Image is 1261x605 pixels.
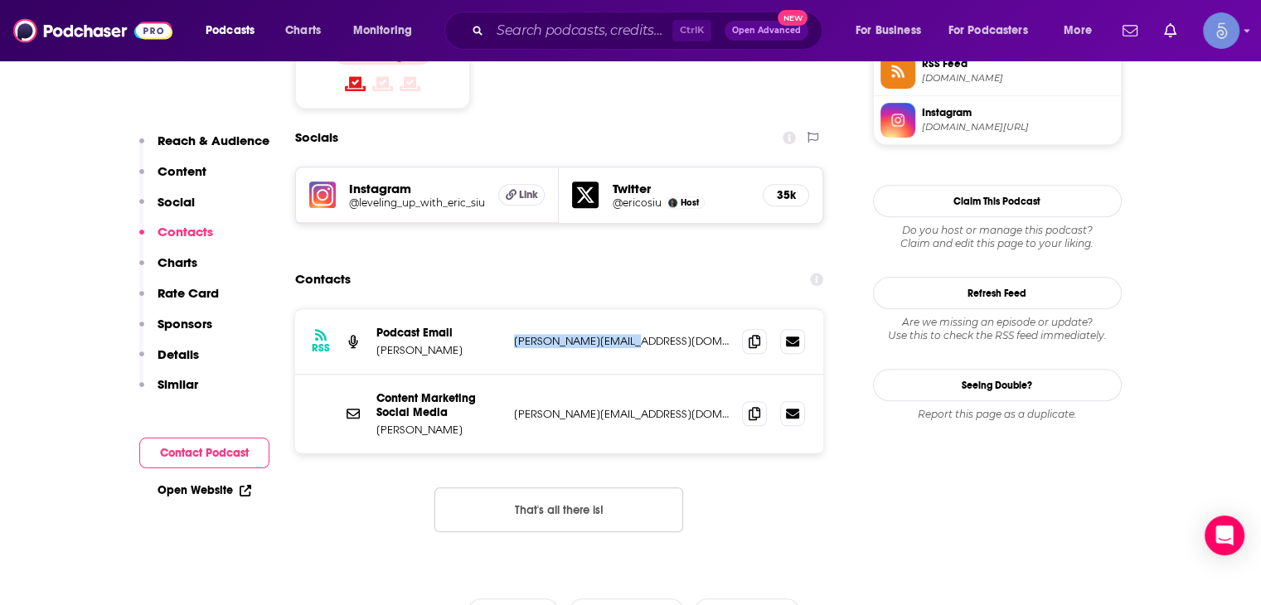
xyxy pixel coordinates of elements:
[873,277,1122,309] button: Refresh Feed
[873,185,1122,217] button: Claim This Podcast
[158,224,213,240] p: Contacts
[873,316,1122,342] div: Are we missing an episode or update? Use this to check the RSS feed immediately.
[519,188,538,201] span: Link
[139,285,219,316] button: Rate Card
[490,17,672,44] input: Search podcasts, credits, & more...
[309,181,336,208] img: iconImage
[725,21,808,41] button: Open AdvancedNew
[1203,12,1239,49] img: User Profile
[349,181,486,196] h5: Instagram
[158,285,219,301] p: Rate Card
[732,27,801,35] span: Open Advanced
[514,407,730,421] p: [PERSON_NAME][EMAIL_ADDRESS][DOMAIN_NAME]
[922,121,1114,133] span: instagram.com/leveling_up_with_eric_siu
[880,54,1114,89] a: RSS Feed[DOMAIN_NAME]
[1052,17,1113,44] button: open menu
[873,224,1122,250] div: Claim and edit this page to your liking.
[938,17,1052,44] button: open menu
[342,17,434,44] button: open menu
[612,181,749,196] h5: Twitter
[376,326,501,340] p: Podcast Email
[498,184,545,206] a: Link
[139,346,199,377] button: Details
[778,10,808,26] span: New
[922,105,1114,120] span: Instagram
[376,391,501,419] p: Content Marketing Social Media
[514,334,730,348] p: [PERSON_NAME][EMAIL_ADDRESS][DOMAIN_NAME]
[295,122,338,153] h2: Socials
[844,17,942,44] button: open menu
[139,133,269,163] button: Reach & Audience
[1205,515,1244,555] div: Open Intercom Messenger
[376,423,501,437] p: [PERSON_NAME]
[139,316,212,346] button: Sponsors
[672,20,711,41] span: Ctrl K
[612,196,661,209] a: @ericosiu
[139,194,195,225] button: Social
[777,188,795,202] h5: 35k
[376,343,501,357] p: [PERSON_NAME]
[285,19,321,42] span: Charts
[158,483,251,497] a: Open Website
[873,369,1122,401] a: Seeing Double?
[158,133,269,148] p: Reach & Audience
[1116,17,1144,45] a: Show notifications dropdown
[139,438,269,468] button: Contact Podcast
[922,72,1114,85] span: feeds.megaphone.fm
[13,15,172,46] img: Podchaser - Follow, Share and Rate Podcasts
[158,376,198,392] p: Similar
[668,198,677,207] img: Eric Siu
[922,56,1114,71] span: RSS Feed
[1203,12,1239,49] button: Show profile menu
[274,17,331,44] a: Charts
[873,408,1122,421] div: Report this page as a duplicate.
[139,254,197,285] button: Charts
[948,19,1028,42] span: For Podcasters
[139,224,213,254] button: Contacts
[1203,12,1239,49] span: Logged in as Spiral5-G1
[873,224,1122,237] span: Do you host or manage this podcast?
[206,19,255,42] span: Podcasts
[158,254,197,270] p: Charts
[349,196,486,209] a: @leveling_up_with_eric_siu
[139,376,198,407] button: Similar
[139,163,206,194] button: Content
[460,12,838,50] div: Search podcasts, credits, & more...
[880,103,1114,138] a: Instagram[DOMAIN_NAME][URL]
[856,19,921,42] span: For Business
[1064,19,1092,42] span: More
[158,194,195,210] p: Social
[158,346,199,362] p: Details
[158,163,206,179] p: Content
[158,316,212,332] p: Sponsors
[295,264,351,295] h2: Contacts
[681,197,699,208] span: Host
[1157,17,1183,45] a: Show notifications dropdown
[312,341,330,355] h3: RSS
[434,487,683,532] button: Nothing here.
[194,17,276,44] button: open menu
[353,19,412,42] span: Monitoring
